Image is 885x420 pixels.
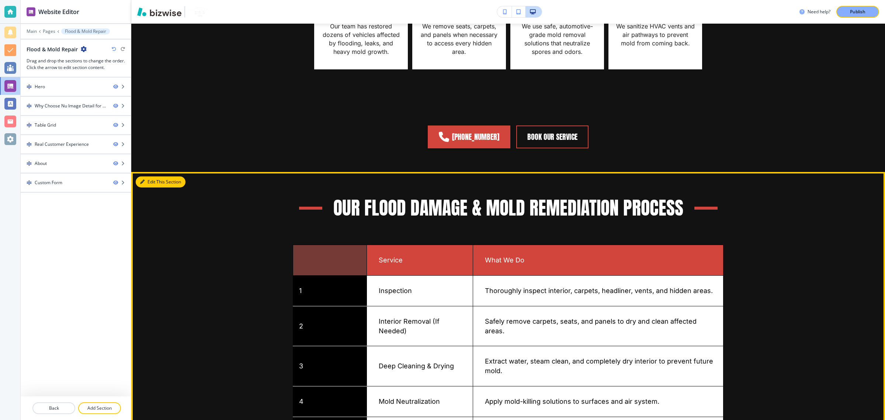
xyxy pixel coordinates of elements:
[850,8,865,15] p: Publish
[43,29,55,34] button: Pages
[137,7,181,16] img: Bizwise Logo
[485,397,717,406] p: Apply mold-killing solutions to surfaces and air system.
[322,22,400,56] p: Our team has restored dozens of vehicles affected by flooding, leaks, and heavy mold growth.
[516,125,589,148] button: Book Our Service
[21,135,131,154] div: DragReal Customer Experience
[79,405,120,412] p: Add Section
[33,405,74,412] p: Back
[35,103,107,109] div: Why Choose Nu Image Detail for Mold Remediation?
[65,29,106,34] p: Flood & Mold Repair
[27,123,32,128] img: Drag
[35,122,56,128] div: Table Grid
[485,317,717,336] p: Safely remove carpets, seats, and panels to dry and clean affected areas.
[38,7,79,16] h2: Website Editor
[27,45,78,53] h2: Flood & Mold Repair
[27,7,35,16] img: editor icon
[61,28,110,34] button: Flood & Mold Repair
[21,97,131,115] div: DragWhy Choose Nu Image Detail for Mold Remediation?
[485,286,717,296] p: Thoroughly inspect interior, carpets, headliner, vents, and hidden areas.
[136,176,185,187] button: Edit This Section
[428,125,510,148] a: [PHONE_NUMBER]
[21,78,131,96] div: DragHero
[299,321,361,331] p: 2
[485,357,717,376] p: Extract water, steam clean, and completely dry interior to prevent future mold.
[35,160,47,167] div: About
[299,397,361,406] p: 4
[27,180,32,185] img: Drag
[27,142,32,147] img: Drag
[35,179,62,186] div: Custom Form
[21,173,131,192] div: DragCustom Form
[379,317,467,336] p: Interior Removal (If Needed)
[35,83,45,90] div: Hero
[836,6,879,18] button: Publish
[518,22,597,56] p: We use safe, automotive-grade mold removal solutions that neutralize spores and odors.
[21,116,131,134] div: DragTable Grid
[485,255,717,265] p: What We Do
[379,361,467,371] p: Deep Cleaning & Drying
[27,29,37,34] button: Main
[27,161,32,166] img: Drag
[27,84,32,89] img: Drag
[78,402,121,414] button: Add Section
[299,361,361,371] p: 3
[379,255,467,265] p: Service
[32,402,75,414] button: Back
[808,8,830,15] h3: Need help?
[616,22,695,48] p: We sanitize HVAC vents and air pathways to prevent mold from coming back.
[379,397,467,406] p: Mold Neutralization
[420,22,499,56] p: We remove seats, carpets, and panels when necessary to access every hidden area.
[299,286,361,296] p: 1
[188,7,208,16] img: Your Logo
[27,103,32,109] img: Drag
[35,141,89,148] div: Real Customer Experience
[21,154,131,173] div: DragAbout
[27,58,125,71] h3: Drag and drop the sections to change the order. Click the arrow to edit section content.
[333,196,683,220] p: Our Flood Damage & Mold Remediation Process
[379,286,467,296] p: Inspection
